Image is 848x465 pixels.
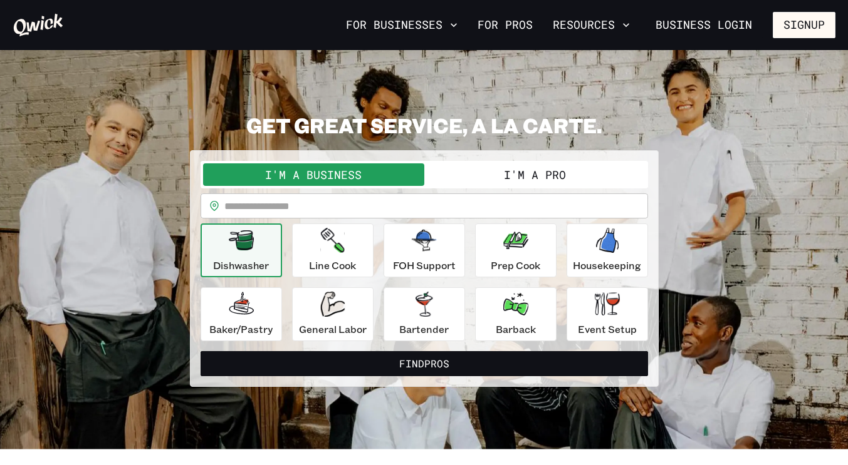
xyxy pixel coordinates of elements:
[578,322,637,337] p: Event Setup
[341,14,463,36] button: For Businesses
[309,258,356,273] p: Line Cook
[201,351,648,376] button: FindPros
[496,322,536,337] p: Barback
[292,287,374,341] button: General Labor
[190,113,659,138] h2: GET GREAT SERVICE, A LA CARTE.
[292,223,374,277] button: Line Cook
[384,223,465,277] button: FOH Support
[491,258,540,273] p: Prep Cook
[567,223,648,277] button: Housekeeping
[201,287,282,341] button: Baker/Pastry
[424,163,646,186] button: I'm a Pro
[399,322,449,337] p: Bartender
[773,12,835,38] button: Signup
[645,12,763,38] a: Business Login
[567,287,648,341] button: Event Setup
[299,322,367,337] p: General Labor
[548,14,635,36] button: Resources
[475,287,557,341] button: Barback
[473,14,538,36] a: For Pros
[393,258,456,273] p: FOH Support
[203,163,424,186] button: I'm a Business
[213,258,269,273] p: Dishwasher
[209,322,273,337] p: Baker/Pastry
[475,223,557,277] button: Prep Cook
[573,258,641,273] p: Housekeeping
[384,287,465,341] button: Bartender
[201,223,282,277] button: Dishwasher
